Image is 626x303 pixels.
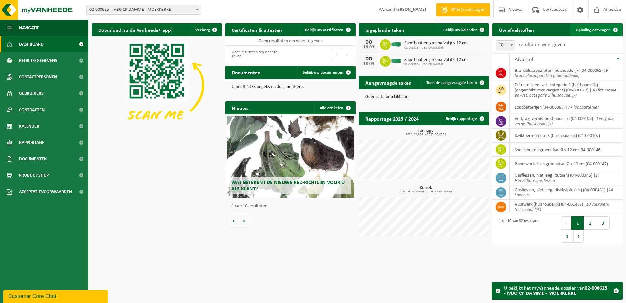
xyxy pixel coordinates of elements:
span: 2024: 42,868 t - 2025: 36,023 t [362,133,489,136]
span: 10 [496,40,515,50]
span: Bekijk uw kalender [443,28,477,32]
span: Afvalstof [515,57,533,62]
p: 1 van 10 resultaten [232,204,352,209]
div: 18-09 [362,62,375,66]
h2: Documenten [225,66,267,79]
span: Bedrijfsgegevens [19,52,57,69]
span: 10 [496,41,515,50]
button: Next [342,48,352,61]
a: Bekijk uw certificaten [300,23,355,36]
a: Bekijk uw kalender [438,23,488,36]
h2: Download nu de Vanheede+ app! [92,23,179,36]
span: Ophaling aanvragen [576,28,611,32]
a: Alle artikelen [314,101,355,114]
span: Navigatie [19,20,39,36]
span: 2024: 7520,000 m3 - 2025: 4880,000 m3 [362,190,489,193]
i: 10 vuurwerk (huishoudelijk) [515,202,609,212]
td: gasflessen, niet leeg (distikstofoxide) (04-000431) | [510,185,623,200]
h2: Rapportage 2025 / 2024 [359,112,425,125]
h3: Tonnage [362,129,489,136]
span: Snoeihout en groenafval ø < 12 cm [404,41,468,46]
img: HK-XC-30-GN-00 [391,41,402,47]
div: 1 tot 10 van 32 resultaten [496,216,540,243]
h2: Nieuws [225,101,255,114]
td: gasflessen, niet leeg (butaan) (04-000346) | [510,171,623,185]
img: HK-XC-30-GN-00 [391,58,402,64]
td: Geen resultaten om weer te geven [225,36,356,46]
i: 14 Hervulbare gasflessen [515,173,600,183]
span: Product Shop [19,167,49,184]
iframe: chat widget [3,289,109,303]
a: Offerte aanvragen [436,3,490,16]
button: Volgende [239,214,249,227]
h2: Aangevraagde taken [359,76,418,89]
td: frituurolie en -vet, categorie 3 (huishoudelijk) (ongeschikt voor vergisting) (04-000072) | [510,80,623,100]
span: 02-008625 - IVBO CP DAMME [404,63,468,67]
span: Offerte aanvragen [450,7,487,13]
span: Wat betekent de nieuwe RED-richtlijn voor u als klant? [231,180,345,192]
div: DO [362,40,375,45]
span: Documenten [19,151,47,167]
button: Previous [332,48,342,61]
span: 02-008625 - IVBO CP DAMME - MOERKERKE [87,5,201,14]
strong: [PERSON_NAME] [394,7,426,12]
span: 02-008625 - IVBO CP DAMME [404,46,468,50]
span: Toon de aangevraagde taken [426,81,477,85]
div: Geen resultaten om weer te geven [229,47,287,62]
button: 3 [597,216,610,230]
button: 2 [584,216,597,230]
button: Next [574,230,584,243]
a: Toon de aangevraagde taken [421,76,488,89]
h2: Certificaten & attesten [225,23,288,36]
i: 1 verf, lak, vernis (huishoudelijk) [515,116,614,127]
i: 9 brandblusapparaten (huishoudelijk) [515,68,608,78]
td: verf, lak, vernis (huishoudelijk) (04-000105) | [510,114,623,129]
div: DO [362,56,375,62]
button: Verberg [190,23,221,36]
span: Gebruikers [19,85,44,102]
h2: Ingeplande taken [359,23,411,36]
td: vuurwerk (huishoudelijk) (04-001462) | [510,200,623,214]
span: Kalender [19,118,39,134]
span: Contactpersonen [19,69,57,85]
i: 7A loodbatterijen [568,105,599,110]
img: Download de VHEPlus App [92,36,222,134]
button: 1 [571,216,584,230]
span: 02-008625 - IVBO CP DAMME - MOERKERKE [86,5,201,15]
i: BO frituurolie en -vet, categorie 3(huishoudelijk) [515,88,616,98]
a: Bekijk rapportage [440,112,488,125]
span: Snoeihout en groenafval ø < 12 cm [404,57,468,63]
h3: Kubiek [362,186,489,193]
a: Bekijk uw documenten [297,66,355,79]
span: Bekijk uw documenten [303,71,343,75]
span: Bekijk uw certificaten [305,28,343,32]
p: Geen data beschikbaar. [365,95,483,99]
td: loodbatterijen (04-000085) | [510,100,623,114]
td: boomwortels en groenafval Ø > 12 cm (04-000147) [510,157,623,171]
div: 18-09 [362,45,375,50]
button: Vorige [229,214,239,227]
a: Wat betekent de nieuwe RED-richtlijn voor u als klant? [227,116,354,198]
span: Rapportage [19,134,44,151]
td: brandblusapparaten (huishoudelijk) (04-000065) | [510,66,623,80]
span: Dashboard [19,36,44,52]
span: Acceptatievoorwaarden [19,184,72,200]
button: Previous [561,216,571,230]
div: U bekijkt het myVanheede dossier van [504,282,610,299]
span: Verberg [195,28,210,32]
td: kwikthermometers (huishoudelijk) (04-000107) [510,129,623,143]
a: Ophaling aanvragen [570,23,622,36]
td: snoeihout en groenafval Ø < 12 cm (04-000146) [510,143,623,157]
button: 4 [561,230,574,243]
h2: Uw afvalstoffen [492,23,541,36]
strong: 02-008625 - IVBO CP DAMME - MOERKERKE [504,286,607,296]
span: Contracten [19,102,45,118]
i: 14 Lachgas [515,188,613,198]
p: U heeft 1478 ongelezen document(en). [232,85,349,89]
label: resultaten weergeven [519,42,565,47]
